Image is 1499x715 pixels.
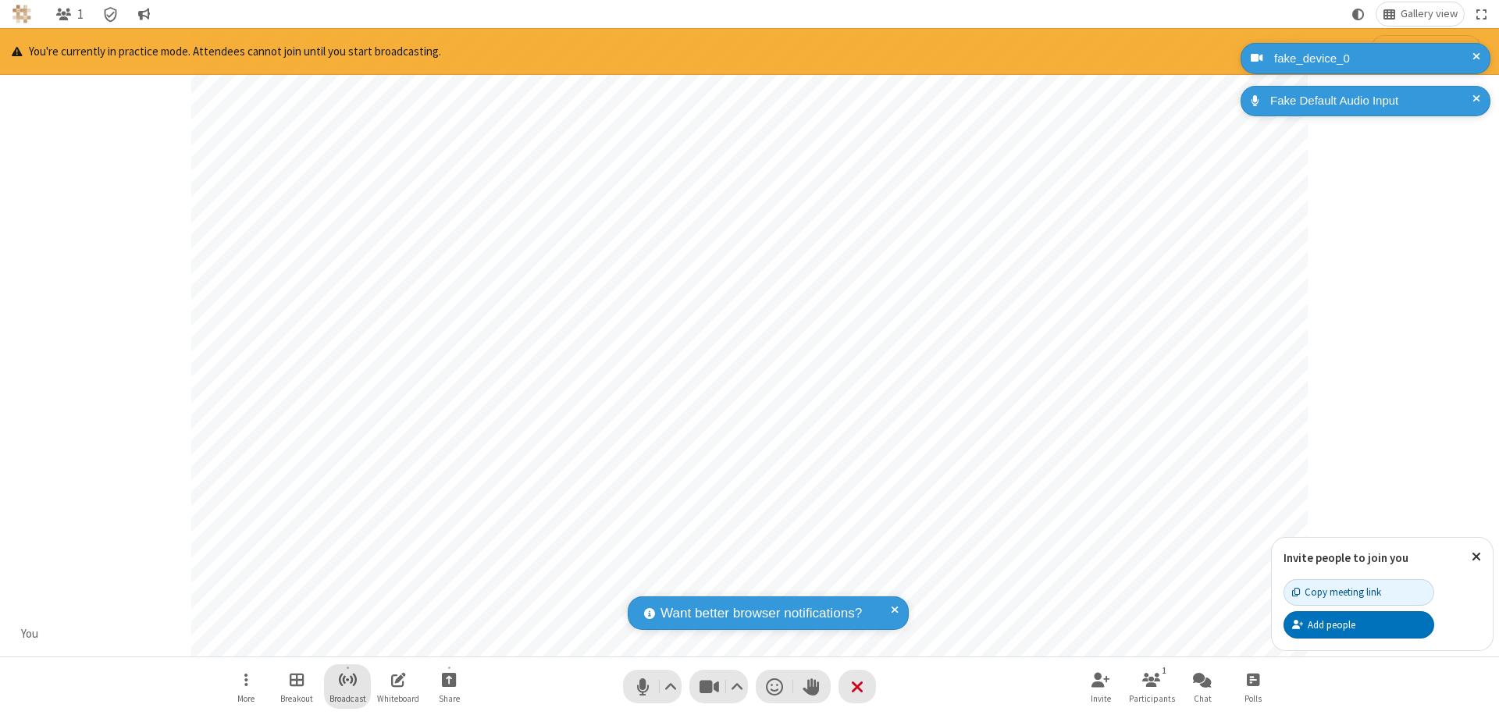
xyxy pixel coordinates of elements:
button: Close popover [1460,538,1493,576]
button: Stop video (⌘+Shift+V) [689,670,748,703]
span: Share [439,694,460,703]
span: Whiteboard [377,694,419,703]
button: Audio settings [660,670,682,703]
span: Polls [1244,694,1262,703]
button: Open menu [223,664,269,709]
span: Breakout [280,694,313,703]
button: Change layout [1376,2,1464,26]
span: Invite [1091,694,1111,703]
button: Mute (⌘+Shift+A) [623,670,682,703]
div: Copy meeting link [1292,585,1381,599]
label: Invite people to join you [1284,550,1408,565]
span: Participants [1129,694,1175,703]
button: Invite participants (⌘+Shift+I) [1077,664,1124,709]
span: More [237,694,255,703]
span: Broadcast [329,694,366,703]
button: Open chat [1179,664,1226,709]
button: Add people [1284,611,1434,638]
button: End or leave meeting [839,670,876,703]
button: Using system theme [1346,2,1371,26]
button: Fullscreen [1470,2,1494,26]
img: QA Selenium DO NOT DELETE OR CHANGE [12,5,31,23]
span: Want better browser notifications? [660,603,862,624]
button: Open participant list [1128,664,1175,709]
button: Manage Breakout Rooms [273,664,320,709]
button: Send a reaction [756,670,793,703]
button: Open participant list [49,2,90,26]
button: Raise hand [793,670,831,703]
button: Open shared whiteboard [375,664,422,709]
button: Start broadcast [324,664,371,709]
div: fake_device_0 [1269,50,1479,68]
div: Fake Default Audio Input [1265,92,1479,110]
span: 1 [77,7,84,22]
p: You're currently in practice mode. Attendees cannot join until you start broadcasting. [12,43,441,61]
div: You [16,625,45,643]
span: Gallery view [1401,8,1458,20]
div: 1 [1158,663,1171,678]
button: Conversation [131,2,156,26]
button: Video setting [727,670,748,703]
button: Start sharing [425,664,472,709]
span: Chat [1194,694,1212,703]
div: Meeting details Encryption enabled [96,2,126,26]
button: Start broadcasting [1370,35,1482,68]
button: Open poll [1230,664,1276,709]
button: Copy meeting link [1284,579,1434,606]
